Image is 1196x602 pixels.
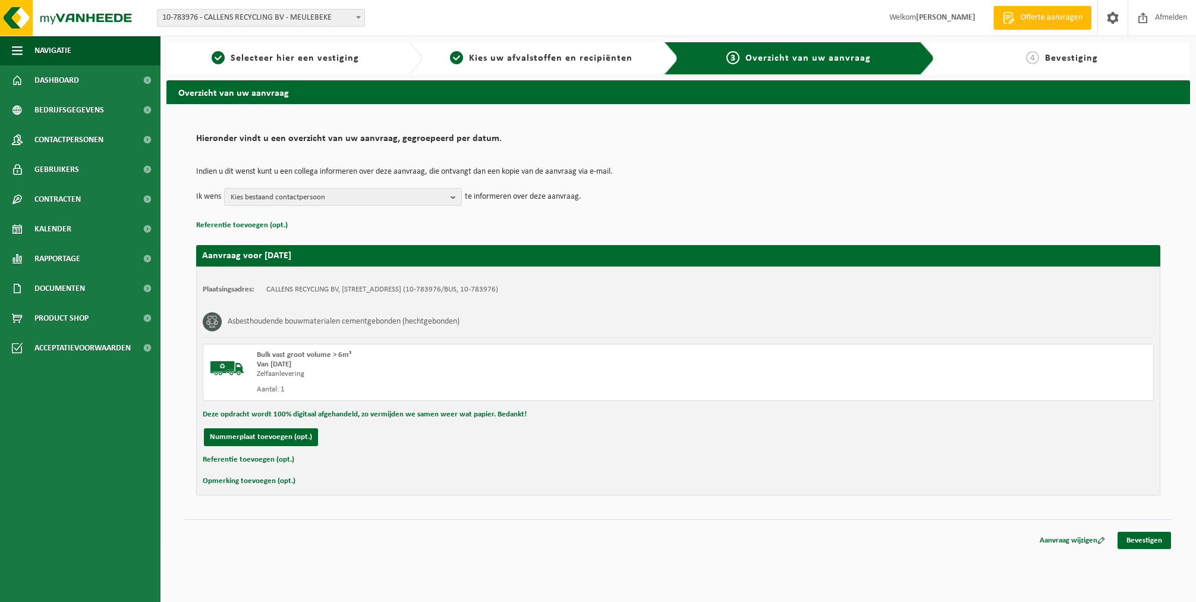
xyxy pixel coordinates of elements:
[203,474,295,489] button: Opmerking toevoegen (opt.)
[196,168,1160,176] p: Indien u dit wenst kunt u een collega informeren over deze aanvraag, die ontvangt dan een kopie v...
[203,407,527,422] button: Deze opdracht wordt 100% digitaal afgehandeld, zo vermijden we samen weer wat papier. Bedankt!
[34,214,71,244] span: Kalender
[166,80,1190,104] h2: Overzicht van uw aanvraag
[34,333,131,363] span: Acceptatievoorwaarden
[266,285,498,294] td: CALLENS RECYCLING BV, [STREET_ADDRESS] (10-783976/BUS, 10-783976)
[257,385,726,394] div: Aantal: 1
[745,54,871,63] span: Overzicht van uw aanvraag
[202,251,291,261] strong: Aanvraag voor [DATE]
[196,134,1160,150] h2: Hieronder vindt u een overzicht van uw aanvraag, gegroepeerd per datum.
[34,274,85,303] span: Documenten
[196,218,288,233] button: Referentie toevoegen (opt.)
[993,6,1091,30] a: Offerte aanvragen
[204,428,318,446] button: Nummerplaat toevoegen (opt.)
[157,9,365,27] span: 10-783976 - CALLENS RECYCLING BV - MEULEBEKE
[1026,51,1039,64] span: 4
[34,184,81,214] span: Contracten
[158,10,364,26] span: 10-783976 - CALLENS RECYCLING BV - MEULEBEKE
[726,51,739,64] span: 3
[34,65,79,95] span: Dashboard
[257,369,726,379] div: Zelfaanlevering
[257,360,291,368] strong: Van [DATE]
[1045,54,1098,63] span: Bevestiging
[203,452,294,468] button: Referentie toevoegen (opt.)
[450,51,463,64] span: 2
[196,188,221,206] p: Ik wens
[212,51,225,64] span: 1
[224,188,462,206] button: Kies bestaand contactpersoon
[257,351,351,359] span: Bulk vast groot volume > 6m³
[34,244,80,274] span: Rapportage
[231,54,359,63] span: Selecteer hier een vestiging
[1118,532,1171,549] a: Bevestigen
[469,54,632,63] span: Kies uw afvalstoffen en recipiënten
[203,286,254,293] strong: Plaatsingsadres:
[34,155,79,184] span: Gebruikers
[172,51,399,65] a: 1Selecteer hier een vestiging
[228,312,459,331] h3: Asbesthoudende bouwmaterialen cementgebonden (hechtgebonden)
[209,350,245,386] img: BL-SO-LV.png
[34,303,89,333] span: Product Shop
[231,189,446,206] span: Kies bestaand contactpersoon
[429,51,655,65] a: 2Kies uw afvalstoffen en recipiënten
[1018,12,1085,24] span: Offerte aanvragen
[1031,532,1114,549] a: Aanvraag wijzigen
[34,36,71,65] span: Navigatie
[34,125,103,155] span: Contactpersonen
[916,13,975,22] strong: [PERSON_NAME]
[34,95,104,125] span: Bedrijfsgegevens
[465,188,581,206] p: te informeren over deze aanvraag.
